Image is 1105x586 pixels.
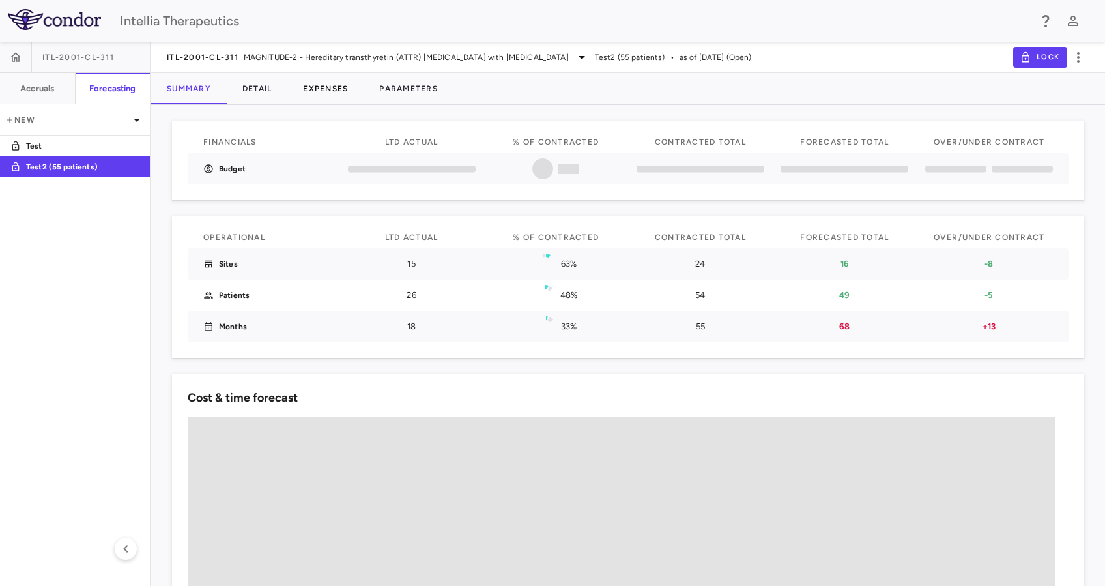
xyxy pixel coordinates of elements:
[203,233,265,242] span: Operational
[385,138,438,147] span: LTD actual
[781,289,908,301] p: 49
[167,52,238,63] span: ITL-2001-CL-311
[385,233,438,242] span: LTD Actual
[42,52,114,63] span: ITL-2001-CL-311
[348,289,476,301] p: 26
[219,258,238,270] p: Sites
[188,389,298,407] h6: Cost & time forecast
[219,163,246,175] p: Budget
[20,83,54,95] h6: Accruals
[655,138,746,147] span: Contracted Total
[219,289,250,301] p: Patients
[925,258,1053,270] p: -8
[595,51,665,63] span: Test2 (55 patients)
[219,321,247,332] p: Months
[26,140,122,152] p: Test
[227,73,288,104] button: Detail
[637,258,764,270] p: 24
[637,321,764,332] p: 55
[513,233,599,242] span: % of Contracted
[670,51,674,63] span: •
[925,289,1053,301] p: -5
[89,83,136,95] h6: Forecasting
[800,138,889,147] span: Forecasted Total
[151,73,227,104] button: Summary
[287,73,364,104] button: Expenses
[364,73,453,104] button: Parameters
[680,51,752,63] span: as of [DATE] (Open)
[800,233,889,242] span: Forecasted Total
[781,258,908,270] p: 16
[348,321,476,332] p: 18
[637,289,764,301] p: 54
[203,138,257,147] span: Financials
[120,11,1029,31] div: Intellia Therapeutics
[560,289,577,301] p: 48%
[561,258,577,270] p: 63%
[934,233,1045,242] span: Over/Under Contract
[934,138,1045,147] span: Over/Under Contract
[8,9,101,30] img: logo-full-SnFGN8VE.png
[925,321,1053,332] p: +13
[1013,47,1067,68] button: Lock
[655,233,746,242] span: Contracted Total
[5,114,129,126] p: New
[781,321,908,332] p: 68
[348,258,476,270] p: 15
[513,138,599,147] span: % of Contracted
[561,321,577,332] p: 33%
[244,51,569,63] span: MAGNITUDE-2 - Hereditary transthyretin (ATTR) [MEDICAL_DATA] with [MEDICAL_DATA]
[26,161,122,173] p: Test2 (55 patients)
